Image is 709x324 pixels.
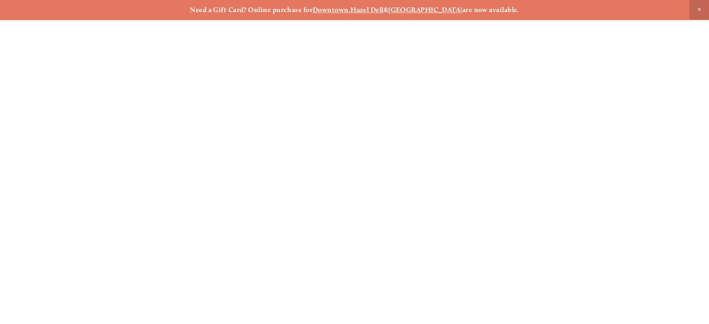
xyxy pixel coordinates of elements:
a: [GEOGRAPHIC_DATA] [388,6,462,14]
strong: & [384,6,388,14]
strong: are now available. [462,6,519,14]
a: Downtown [313,6,349,14]
strong: , [349,6,351,14]
a: Hazel Dell [351,6,384,14]
strong: Need a Gift Card? Online purchase for [190,6,313,14]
